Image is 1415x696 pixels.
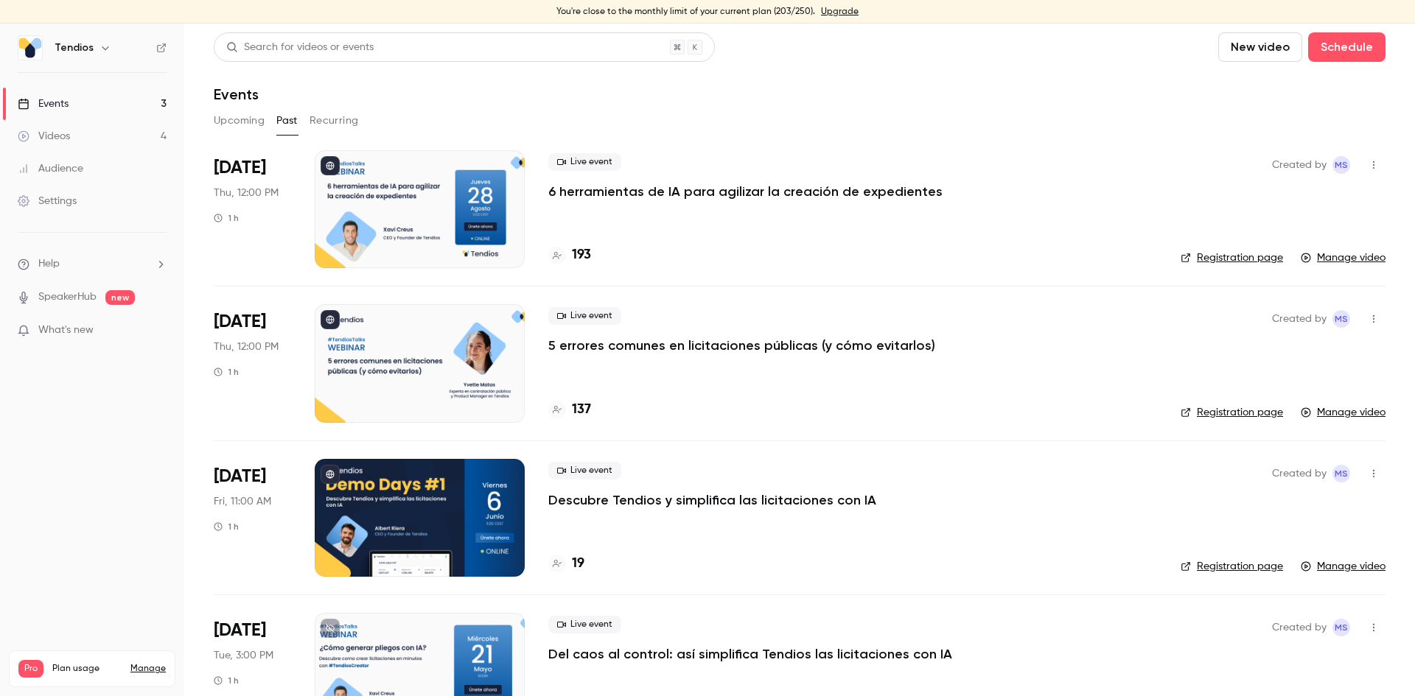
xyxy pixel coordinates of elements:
[214,109,265,133] button: Upcoming
[214,340,279,354] span: Thu, 12:00 PM
[1301,250,1386,265] a: Manage video
[18,129,70,144] div: Videos
[38,256,60,272] span: Help
[105,290,135,305] span: new
[1272,619,1327,636] span: Created by
[1332,465,1350,482] span: Maria Serra
[214,366,239,378] div: 1 h
[214,304,291,422] div: Jun 26 Thu, 12:00 PM (Europe/Madrid)
[18,660,43,678] span: Pro
[1272,310,1327,328] span: Created by
[214,186,279,200] span: Thu, 12:00 PM
[214,619,266,642] span: [DATE]
[1272,465,1327,482] span: Created by
[18,161,83,176] div: Audience
[214,85,259,103] h1: Events
[214,150,291,268] div: Aug 28 Thu, 12:00 PM (Europe/Madrid)
[1335,310,1348,328] span: MS
[214,459,291,577] div: Jun 6 Fri, 11:00 AM (Europe/Madrid)
[214,212,239,224] div: 1 h
[214,156,266,180] span: [DATE]
[214,675,239,686] div: 1 h
[1332,310,1350,328] span: Maria Serra
[548,491,876,509] a: Descubre Tendios y simplifica las licitaciones con IA
[1181,250,1283,265] a: Registration page
[821,6,859,18] a: Upgrade
[548,400,591,420] a: 137
[18,36,42,60] img: Tendios
[1181,559,1283,574] a: Registration page
[276,109,298,133] button: Past
[1301,405,1386,420] a: Manage video
[52,663,122,675] span: Plan usage
[149,324,167,337] iframe: Noticeable Trigger
[548,153,621,171] span: Live event
[214,310,266,334] span: [DATE]
[1332,619,1350,636] span: Maria Serra
[130,663,166,675] a: Manage
[38,323,94,338] span: What's new
[1335,465,1348,482] span: MS
[548,307,621,325] span: Live event
[1335,619,1348,636] span: MS
[18,194,77,208] div: Settings
[18,96,69,111] div: Events
[214,648,273,663] span: Tue, 3:00 PM
[1272,156,1327,174] span: Created by
[55,41,94,55] h6: Tendios
[1218,32,1302,62] button: New video
[548,462,621,479] span: Live event
[226,40,374,55] div: Search for videos or events
[214,521,239,532] div: 1 h
[548,616,621,633] span: Live event
[548,245,591,265] a: 193
[1181,405,1283,420] a: Registration page
[1335,156,1348,174] span: MS
[38,289,97,305] a: SpeakerHub
[214,465,266,488] span: [DATE]
[1332,156,1350,174] span: Maria Serra
[548,554,584,574] a: 19
[18,256,167,272] li: help-dropdown-opener
[548,337,935,354] a: 5 errores comunes en licitaciones públicas (y cómo evitarlos)
[572,400,591,420] h4: 137
[548,183,943,200] a: 6 herramientas de IA para agilizar la creación de expedientes
[214,494,271,509] span: Fri, 11:00 AM
[548,645,952,663] a: Del caos al control: así simplifica Tendios las licitaciones con IA
[1308,32,1386,62] button: Schedule
[1301,559,1386,574] a: Manage video
[572,245,591,265] h4: 193
[310,109,359,133] button: Recurring
[572,554,584,574] h4: 19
